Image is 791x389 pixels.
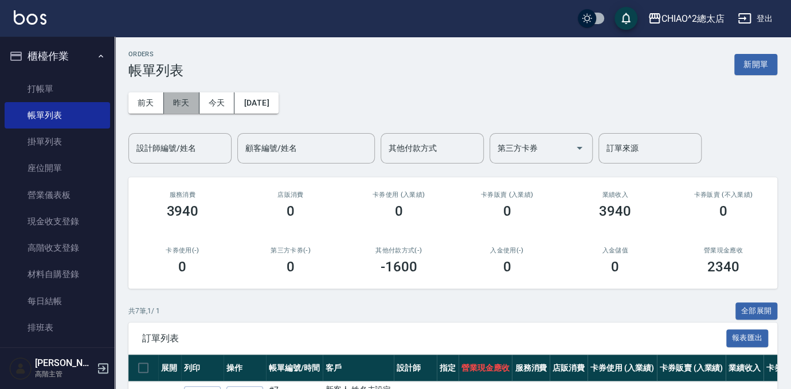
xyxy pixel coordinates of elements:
span: 訂單列表 [142,333,726,344]
a: 報表匯出 [726,332,769,343]
h5: [PERSON_NAME] [35,357,93,369]
h2: 卡券販賣 (不入業績) [683,191,763,199]
h3: 服務消費 [142,191,223,199]
div: CHIAO^2總太店 [661,11,725,26]
a: 現金收支登錄 [5,208,110,235]
img: Logo [14,10,46,25]
h2: 卡券使用(-) [142,247,223,254]
h3: 0 [503,203,511,219]
h3: 2340 [707,259,739,275]
th: 列印 [181,355,224,382]
a: 掛單列表 [5,129,110,155]
h3: 3940 [166,203,198,219]
button: 報表匯出 [726,329,769,347]
button: 櫃檯作業 [5,41,110,71]
h2: 第三方卡券(-) [250,247,331,254]
h2: 營業現金應收 [683,247,763,254]
img: Person [9,357,32,380]
th: 操作 [224,355,266,382]
h3: 0 [503,259,511,275]
h3: 0 [719,203,727,219]
a: 每日結帳 [5,288,110,314]
h2: 業績收入 [575,191,656,199]
a: 帳單列表 [5,102,110,129]
a: 新開單 [734,59,777,69]
h3: 帳單列表 [128,63,183,79]
h2: 入金使用(-) [467,247,547,254]
th: 客戶 [323,355,394,382]
th: 營業現金應收 [459,355,512,382]
button: 新開單 [734,54,777,75]
th: 帳單編號/時間 [266,355,323,382]
a: 打帳單 [5,76,110,102]
th: 服務消費 [512,355,550,382]
h2: 店販消費 [250,191,331,199]
th: 展開 [158,355,181,382]
h2: 卡券販賣 (入業績) [467,191,547,199]
h2: 卡券使用 (入業績) [358,191,439,199]
th: 店販消費 [550,355,588,382]
h3: 3940 [599,203,631,219]
a: 座位開單 [5,155,110,181]
h2: ORDERS [128,50,183,58]
th: 設計師 [394,355,437,382]
a: 材料自購登錄 [5,261,110,287]
h3: 0 [178,259,186,275]
h3: -1600 [381,259,417,275]
h3: 0 [287,203,295,219]
button: 全部展開 [735,302,778,320]
a: 高階收支登錄 [5,235,110,261]
button: 登出 [733,8,777,29]
h3: 0 [395,203,403,219]
p: 共 7 筆, 1 / 1 [128,306,160,316]
h3: 0 [287,259,295,275]
button: CHIAO^2總太店 [643,7,729,30]
h2: 其他付款方式(-) [358,247,439,254]
th: 卡券使用 (入業績) [588,355,657,382]
button: 前天 [128,92,164,114]
button: 昨天 [164,92,199,114]
p: 高階主管 [35,369,93,379]
button: save [614,7,637,30]
a: 現場電腦打卡 [5,341,110,367]
th: 卡券販賣 (入業績) [657,355,726,382]
button: [DATE] [234,92,278,114]
th: 業績收入 [726,355,763,382]
a: 營業儀表板 [5,182,110,208]
button: Open [570,139,589,157]
h3: 0 [611,259,619,275]
button: 今天 [199,92,235,114]
th: 指定 [437,355,459,382]
a: 排班表 [5,314,110,341]
h2: 入金儲值 [575,247,656,254]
